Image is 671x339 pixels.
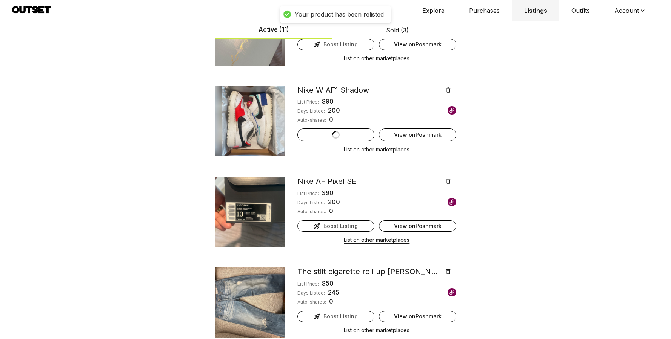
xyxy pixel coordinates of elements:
div: 245 [328,288,339,297]
div: $ 90 [322,188,334,197]
div: 0 [329,115,333,124]
div: Nike AF Pixel SE [297,176,440,186]
div: List Price: [297,281,319,287]
a: View onPoshmark [379,220,456,232]
img: Poshmark logo [448,198,456,206]
div: 0 [329,206,333,215]
div: Your product has been relisted [295,11,384,18]
span: Boost Listing [323,222,358,230]
div: Nike W AF1 Shadow [297,85,440,95]
a: View onPoshmark [379,311,456,322]
span: Boost Listing [323,313,358,320]
div: List Price: [297,99,319,105]
div: 200 [328,197,340,206]
div: Auto-shares: [297,299,326,305]
div: $ 90 [322,97,334,106]
button: Boost Listing [297,39,375,50]
button: Boost Listing [297,220,375,232]
button: List on other marketplaces [344,325,409,336]
button: List on other marketplaces [344,144,409,155]
img: Poshmark logo [448,106,456,115]
img: Poshmark logo [448,288,456,297]
button: Sold (3) [339,22,456,38]
div: The stilt cigarette roll up [PERSON_NAME] [297,266,440,277]
a: View onPoshmark [379,39,456,50]
a: View onPoshmark [379,128,456,141]
div: 0 [329,297,333,306]
div: Days Listed: [297,200,325,206]
button: Active (11) [215,21,332,39]
button: List on other marketplaces [344,53,409,64]
div: $ 50 [322,279,334,288]
div: Days Listed: [297,108,325,114]
div: List Price: [297,191,319,197]
div: 200 [328,106,340,115]
button: Boost Listing [297,311,375,322]
div: Auto-shares: [297,209,326,215]
div: Days Listed: [297,290,325,296]
span: Boost Listing [323,41,358,48]
button: List on other marketplaces [344,235,409,245]
div: Auto-shares: [297,117,326,123]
